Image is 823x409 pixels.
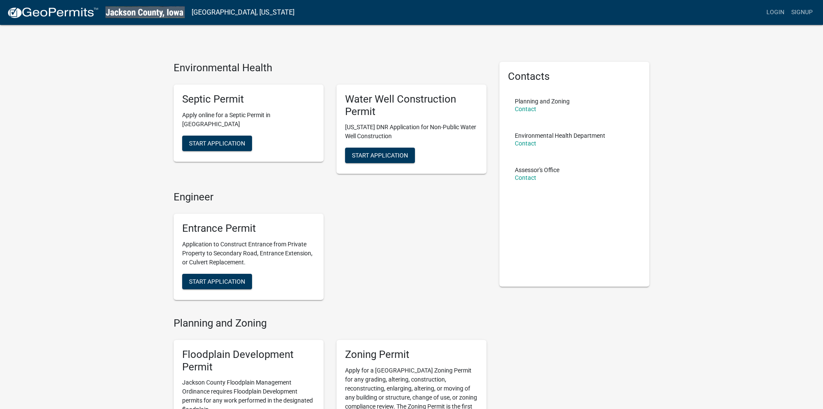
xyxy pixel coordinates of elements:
[182,240,315,267] p: Application to Construct Entrance from Private Property to Secondary Road, Entrance Extension, or...
[345,93,478,118] h5: Water Well Construction Permit
[174,317,487,330] h4: Planning and Zoning
[174,191,487,203] h4: Engineer
[345,123,478,141] p: [US_STATE] DNR Application for Non-Public Water Well Construction
[189,278,245,285] span: Start Application
[105,6,185,18] img: Jackson County, Iowa
[345,348,478,361] h5: Zoning Permit
[182,111,315,129] p: Apply online for a Septic Permit in [GEOGRAPHIC_DATA]
[182,136,252,151] button: Start Application
[788,4,816,21] a: Signup
[182,274,252,289] button: Start Application
[192,5,294,20] a: [GEOGRAPHIC_DATA], [US_STATE]
[182,348,315,373] h5: Floodplain Development Permit
[189,139,245,146] span: Start Application
[515,106,536,112] a: Contact
[515,174,536,181] a: Contact
[515,140,536,147] a: Contact
[352,152,408,159] span: Start Application
[763,4,788,21] a: Login
[515,98,570,104] p: Planning and Zoning
[508,70,641,83] h5: Contacts
[182,93,315,106] h5: Septic Permit
[515,167,559,173] p: Assessor's Office
[174,62,487,74] h4: Environmental Health
[345,148,415,163] button: Start Application
[182,222,315,235] h5: Entrance Permit
[515,133,605,139] p: Environmental Health Department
